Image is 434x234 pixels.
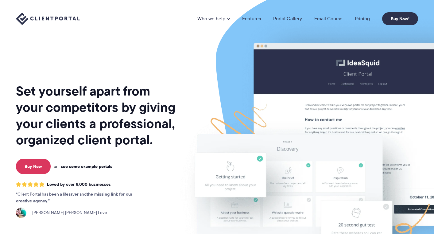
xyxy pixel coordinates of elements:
[16,159,51,174] a: Buy Now
[16,191,145,205] p: Client Portal has been a lifesaver and .
[382,12,418,25] a: Buy Now!
[54,164,58,169] span: or
[47,182,111,187] span: Loved by over 8,000 businesses
[29,209,107,216] span: [PERSON_NAME] [PERSON_NAME] Love
[273,16,302,21] a: Portal Gallery
[61,164,112,169] a: see some example portals
[355,16,370,21] a: Pricing
[16,191,132,204] strong: the missing link for our creative agency
[314,16,343,21] a: Email Course
[197,16,230,21] a: Who we help
[16,83,177,148] h1: Set yourself apart from your competitors by giving your clients a professional, organized client ...
[242,16,261,21] a: Features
